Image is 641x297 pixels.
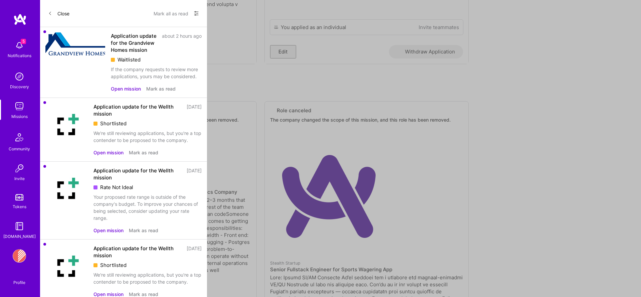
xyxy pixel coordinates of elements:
[45,245,88,288] img: Company Logo
[129,149,158,156] button: Mark as read
[48,8,69,19] button: Close
[111,85,141,92] button: Open mission
[93,103,183,117] div: Application update for the Wellth mission
[21,39,26,44] span: 5
[13,13,27,25] img: logo
[154,8,188,19] button: Mark all as read
[93,184,202,191] div: Rate Not Ideal
[93,193,202,221] div: Your proposed rate range is outside of the company's budget. To improve your chances of being sel...
[45,167,88,210] img: Company Logo
[11,113,28,120] div: Missions
[93,262,202,269] div: Shortlisted
[11,249,28,263] a: Banjo Health: AI Coding Tools Enablement Workshop
[111,56,202,63] div: Waitlisted
[93,120,202,127] div: Shortlisted
[13,39,26,52] img: bell
[3,233,36,240] div: [DOMAIN_NAME]
[93,167,183,181] div: Application update for the Wellth mission
[11,272,28,285] a: Profile
[187,245,202,259] div: [DATE]
[93,271,202,285] div: We're still reviewing applications, but you're a top contender to be proposed to the company.
[129,227,158,234] button: Mark as read
[93,227,124,234] button: Open mission
[187,103,202,117] div: [DATE]
[111,66,202,80] div: If the company requests to review more applications, yours may be considered.
[13,279,25,285] div: Profile
[9,145,30,152] div: Community
[13,70,26,83] img: discovery
[111,32,158,53] div: Application update for the Grandview Homes mission
[45,103,88,146] img: Company Logo
[8,52,31,59] div: Notifications
[13,249,26,263] img: Banjo Health: AI Coding Tools Enablement Workshop
[13,100,26,113] img: teamwork
[14,175,25,182] div: Invite
[146,85,176,92] button: Mark as read
[13,162,26,175] img: Invite
[162,32,202,53] div: about 2 hours ago
[45,32,105,55] img: Company Logo
[93,130,202,144] div: We're still reviewing applications, but you're a top contender to be proposed to the company.
[93,245,183,259] div: Application update for the Wellth mission
[13,203,26,210] div: Tokens
[11,129,27,145] img: Community
[13,219,26,233] img: guide book
[15,194,23,200] img: tokens
[187,167,202,181] div: [DATE]
[10,83,29,90] div: Discovery
[93,149,124,156] button: Open mission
